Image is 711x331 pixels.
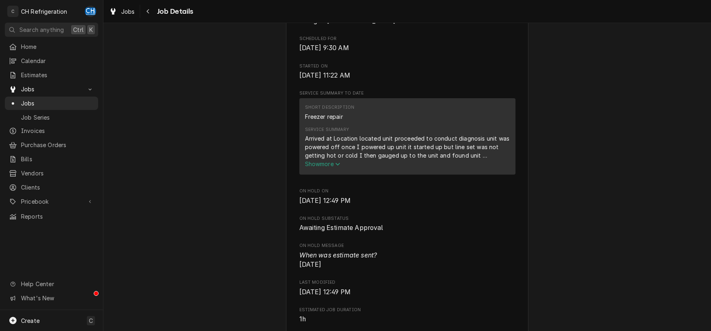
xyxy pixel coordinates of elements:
[21,113,94,122] span: Job Series
[21,280,93,288] span: Help Center
[299,63,515,80] div: Started On
[299,71,515,80] span: Started On
[299,251,377,269] span: [DATE]
[21,7,67,16] div: CH Refrigeration
[5,167,98,180] a: Vendors
[299,251,377,259] i: When was estimate sent?
[21,85,82,93] span: Jobs
[299,287,515,297] span: Last Modified
[89,25,93,34] span: K
[21,126,94,135] span: Invoices
[5,291,98,305] a: Go to What's New
[21,141,94,149] span: Purchase Orders
[299,315,306,323] span: 1h
[21,294,93,302] span: What's New
[21,317,40,324] span: Create
[299,288,351,296] span: [DATE] 12:49 PM
[299,307,515,324] div: Estimated Job Duration
[299,72,350,79] span: [DATE] 11:22 AM
[299,242,515,270] div: On Hold Message
[5,97,98,110] a: Jobs
[85,6,96,17] div: Chris Hiraga's Avatar
[21,169,94,177] span: Vendors
[305,104,355,111] div: Short Description
[299,223,515,233] span: On Hold SubStatus
[299,98,515,178] div: Service Summary
[21,212,94,221] span: Reports
[299,314,515,324] span: Estimated Job Duration
[5,40,98,53] a: Home
[5,23,98,37] button: Search anythingCtrlK
[5,138,98,152] a: Purchase Orders
[89,316,93,325] span: C
[299,251,515,270] span: On Hold Message
[299,307,515,313] span: Estimated Job Duration
[21,42,94,51] span: Home
[5,68,98,82] a: Estimates
[85,6,96,17] div: CH
[305,160,510,168] button: Showmore
[305,126,349,133] div: Service Summary
[121,7,135,16] span: Jobs
[299,17,395,25] span: billing to [GEOGRAPHIC_DATA]
[299,43,515,53] span: Scheduled For
[299,242,515,249] span: On Hold Message
[299,215,515,233] div: On Hold SubStatus
[5,124,98,137] a: Invoices
[155,6,194,17] span: Job Details
[19,25,64,34] span: Search anything
[5,111,98,124] a: Job Series
[305,160,341,167] span: Show more
[5,277,98,291] a: Go to Help Center
[299,188,515,194] span: On Hold On
[5,195,98,208] a: Go to Pricebook
[5,54,98,67] a: Calendar
[299,196,515,206] span: On Hold On
[142,5,155,18] button: Navigate back
[21,71,94,79] span: Estimates
[5,181,98,194] a: Clients
[73,25,84,34] span: Ctrl
[299,36,515,53] div: Scheduled For
[299,36,515,42] span: Scheduled For
[5,210,98,223] a: Reports
[5,82,98,96] a: Go to Jobs
[21,57,94,65] span: Calendar
[21,197,82,206] span: Pricebook
[5,152,98,166] a: Bills
[299,279,515,297] div: Last Modified
[305,112,343,121] div: Freezer repair
[305,134,510,160] div: Arrived at Location located unit proceeded to conduct diagnosis unit was powered off once I power...
[21,183,94,192] span: Clients
[299,188,515,205] div: On Hold On
[7,6,19,17] div: C
[299,63,515,70] span: Started On
[299,90,515,178] div: Service Summary To Date
[299,90,515,97] span: Service Summary To Date
[299,224,383,232] span: Awaiting Estimate Approval
[21,155,94,163] span: Bills
[299,279,515,286] span: Last Modified
[106,5,138,18] a: Jobs
[299,44,349,52] span: [DATE] 9:30 AM
[299,215,515,222] span: On Hold SubStatus
[21,99,94,108] span: Jobs
[299,197,351,205] span: [DATE] 12:49 PM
